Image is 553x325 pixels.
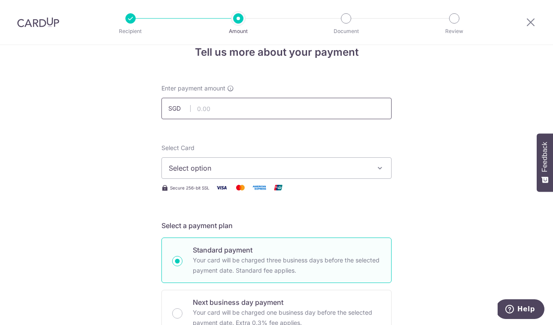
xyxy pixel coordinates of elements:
[213,182,230,193] img: Visa
[537,133,553,192] button: Feedback - Show survey
[422,27,486,36] p: Review
[170,184,210,191] span: Secure 256-bit SSL
[161,157,392,179] button: Select option
[17,17,59,27] img: CardUp
[314,27,378,36] p: Document
[168,104,191,113] span: SGD
[498,299,544,321] iframe: Opens a widget where you can find more information
[193,255,381,276] p: Your card will be charged three business days before the selected payment date. Standard fee appl...
[99,27,162,36] p: Recipient
[169,163,369,173] span: Select option
[161,45,392,60] h4: Tell us more about your payment
[161,84,225,93] span: Enter payment amount
[193,297,381,307] p: Next business day payment
[232,182,249,193] img: Mastercard
[541,142,549,172] span: Feedback
[270,182,287,193] img: Union Pay
[193,245,381,255] p: Standard payment
[207,27,270,36] p: Amount
[161,98,392,119] input: 0.00
[161,144,194,151] span: translation missing: en.payables.payment_networks.credit_card.summary.labels.select_card
[161,220,392,231] h5: Select a payment plan
[251,182,268,193] img: American Express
